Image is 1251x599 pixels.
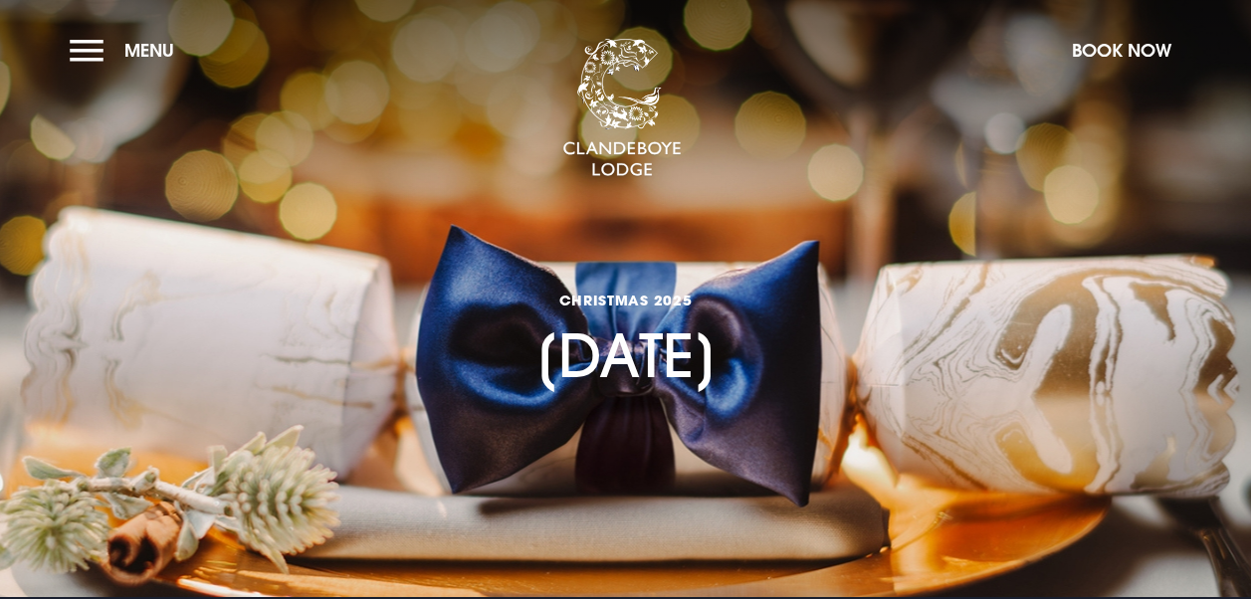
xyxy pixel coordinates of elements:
button: Menu [70,29,184,72]
img: Clandeboye Lodge [562,39,682,178]
h1: [DATE] [534,216,718,391]
span: Menu [124,39,174,62]
button: Book Now [1062,29,1181,72]
span: CHRISTMAS 2025 [534,291,718,309]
